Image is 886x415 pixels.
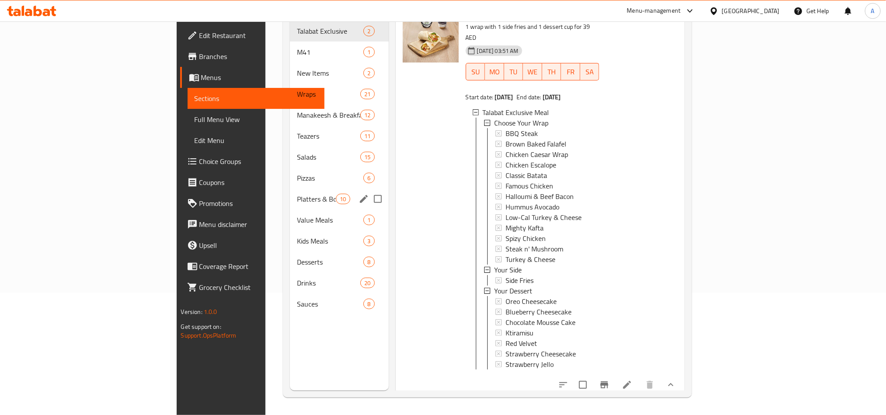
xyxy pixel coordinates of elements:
div: Kids Meals3 [290,230,389,251]
span: Branches [199,51,317,62]
button: sort-choices [553,374,574,395]
span: New Items [297,68,364,78]
a: Menus [180,67,324,88]
a: Branches [180,46,324,67]
span: Steak n' Mushroom [506,244,563,254]
span: 15 [361,153,374,161]
span: 1 [364,48,374,56]
span: Grocery Checklist [199,282,317,293]
span: Chicken Caesar Wrap [506,149,568,160]
span: Coverage Report [199,261,317,272]
span: Strawberry Cheesecake [506,349,576,359]
span: Turkey & Cheese [506,254,555,265]
div: Platters & Booms10edit [290,188,389,209]
a: Support.OpsPlatform [181,330,237,341]
span: M41 [297,47,364,57]
button: WE [523,63,542,80]
b: [DATE] [495,91,513,103]
button: FR [561,63,580,80]
span: Version: [181,306,202,317]
a: Coverage Report [180,256,324,277]
div: items [363,215,374,225]
span: Wraps [297,89,361,99]
a: Edit Restaurant [180,25,324,46]
span: Upsell [199,240,317,251]
span: 10 [336,195,349,203]
div: Pizzas6 [290,167,389,188]
span: MO [488,66,501,78]
div: Desserts8 [290,251,389,272]
div: items [360,152,374,162]
span: Salads [297,152,361,162]
span: End date: [516,91,541,103]
span: Hummus Avocado [506,202,559,212]
a: Edit menu item [622,380,632,390]
span: 6 [364,174,374,182]
span: Your Dessert [494,286,532,296]
span: Full Menu View [195,114,317,125]
span: 12 [361,111,374,119]
span: Talabat Exclusive Meal [483,107,549,118]
div: Sauces8 [290,293,389,314]
span: Drinks [297,278,361,288]
button: MO [485,63,504,80]
span: Coupons [199,177,317,188]
div: items [363,299,374,309]
span: BBQ Steak [506,128,538,139]
b: [DATE] [543,91,561,103]
div: items [363,257,374,267]
span: 11 [361,132,374,140]
a: Promotions [180,193,324,214]
span: 8 [364,300,374,308]
span: Mighty Kafta [506,223,544,233]
div: Value Meals [297,215,364,225]
span: Choice Groups [199,156,317,167]
span: A [871,6,875,16]
span: Classic Batata [506,170,547,181]
div: Kids Meals [297,236,364,246]
span: SU [470,66,481,78]
span: Choose Your Wrap [494,118,548,128]
span: 2 [364,69,374,77]
div: items [363,173,374,183]
span: Strawberry Jello [506,359,554,370]
div: Wraps21 [290,84,389,105]
span: Edit Restaurant [199,30,317,41]
span: Edit Menu [195,135,317,146]
div: Menu-management [627,6,681,16]
span: Famous Chicken [506,181,553,191]
span: SA [584,66,596,78]
span: 3 [364,237,374,245]
span: Talabat Exclusive [297,26,364,36]
span: Halloumi & Beef Bacon [506,191,574,202]
div: New Items2 [290,63,389,84]
div: items [363,68,374,78]
a: Menu disclaimer [180,214,324,235]
button: TU [504,63,523,80]
span: Chicken Escalope [506,160,556,170]
div: [GEOGRAPHIC_DATA] [722,6,780,16]
span: 8 [364,258,374,266]
span: 21 [361,90,374,98]
div: Desserts [297,257,364,267]
div: Talabat Exclusive2 [290,21,389,42]
div: items [360,131,374,141]
span: TU [508,66,520,78]
span: Start date: [466,91,494,103]
div: Value Meals1 [290,209,389,230]
span: Get support on: [181,321,221,332]
span: FR [565,66,577,78]
div: Manakeesh & Breakfast [297,110,361,120]
span: Sections [195,93,317,104]
span: Menus [201,72,317,83]
span: Pizzas [297,173,364,183]
a: Sections [188,88,324,109]
span: TH [546,66,558,78]
span: Promotions [199,198,317,209]
span: 1 [364,216,374,224]
span: Sauces [297,299,364,309]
